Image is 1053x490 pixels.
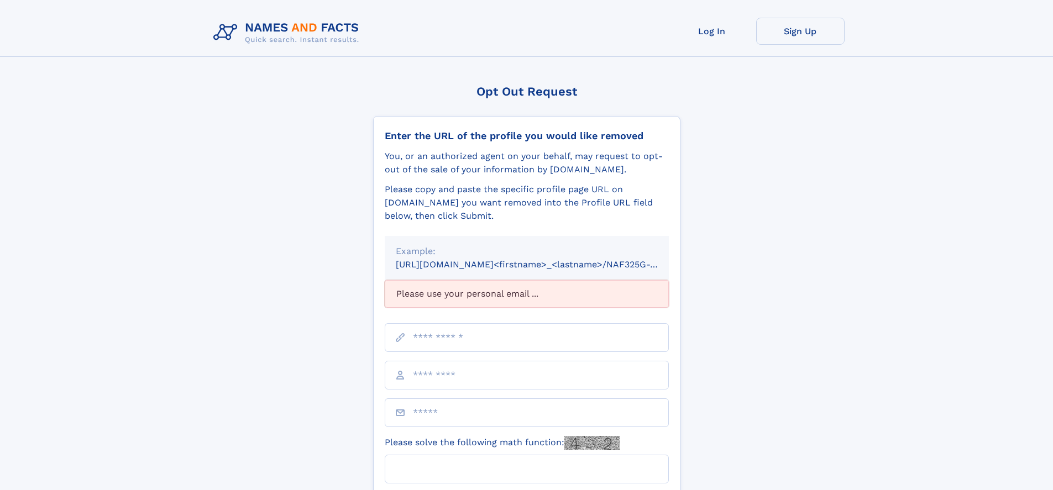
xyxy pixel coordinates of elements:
div: Please use your personal email ... [385,280,669,308]
div: You, or an authorized agent on your behalf, may request to opt-out of the sale of your informatio... [385,150,669,176]
div: Enter the URL of the profile you would like removed [385,130,669,142]
div: Please copy and paste the specific profile page URL on [DOMAIN_NAME] you want removed into the Pr... [385,183,669,223]
a: Sign Up [756,18,845,45]
a: Log In [668,18,756,45]
label: Please solve the following math function: [385,436,620,450]
small: [URL][DOMAIN_NAME]<firstname>_<lastname>/NAF325G-xxxxxxxx [396,259,690,270]
img: Logo Names and Facts [209,18,368,48]
div: Opt Out Request [373,85,680,98]
div: Example: [396,245,658,258]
